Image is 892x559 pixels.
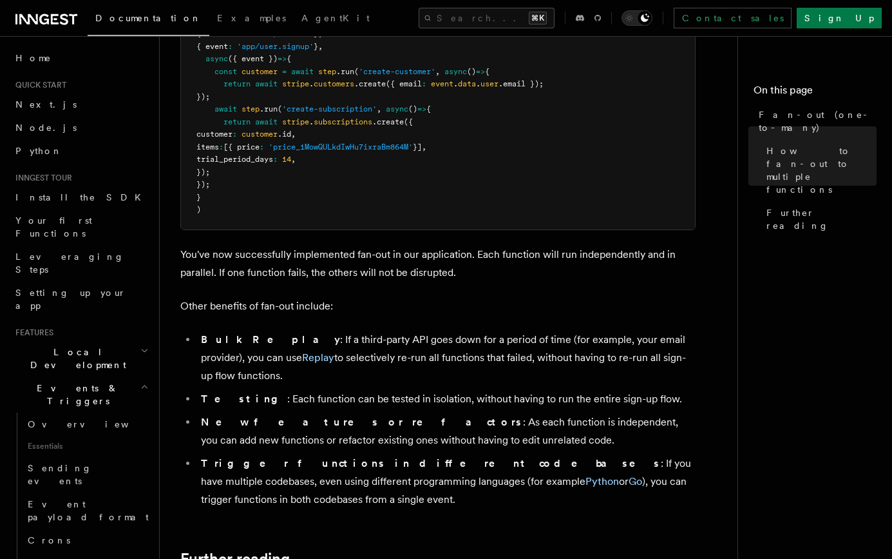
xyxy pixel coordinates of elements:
span: Events & Triggers [10,382,140,407]
span: Examples [217,13,286,23]
a: Fan-out (one-to-many) [754,103,877,139]
span: .run [336,67,354,76]
strong: Trigger functions in different codebases [201,457,661,469]
strong: New features or refactors [201,416,523,428]
a: Sign Up [797,8,882,28]
span: subscriptions [314,117,372,126]
strong: Bulk Replay [201,333,340,346]
a: Your first Functions [10,209,151,245]
span: Event payload format [28,499,149,522]
span: Home [15,52,52,64]
span: }); [196,180,210,189]
button: Local Development [10,340,151,377]
span: : [260,142,264,152]
span: stripe [282,79,309,88]
span: }); [196,168,210,177]
span: trial_period_days [196,155,273,164]
span: ) [196,205,201,214]
span: , [435,67,440,76]
span: , [291,155,296,164]
span: [{ price [223,142,260,152]
span: = [282,67,287,76]
span: customer [242,67,278,76]
span: : [422,79,426,88]
span: } [196,193,201,202]
a: Documentation [88,4,209,36]
span: Fan-out (one-to-many) [759,108,877,134]
span: 14 [282,155,291,164]
span: Sending events [28,463,92,486]
span: step [242,104,260,113]
span: How to fan-out to multiple functions [766,144,877,196]
span: 'create-customer' [359,67,435,76]
a: Home [10,46,151,70]
span: , [377,104,381,113]
span: Crons [28,535,70,545]
li: : If you have multiple codebases, even using different programming languages (for example or ), y... [197,455,696,509]
kbd: ⌘K [529,12,547,25]
li: : As each function is independent, you can add new functions or refactor existing ones without ha... [197,413,696,449]
span: : [232,130,237,139]
span: () [467,67,476,76]
span: 'create-subscription' [282,104,377,113]
a: Sending events [23,456,151,493]
span: const [214,67,237,76]
span: . [476,79,480,88]
span: customer [242,130,278,139]
span: async [444,67,467,76]
button: Toggle dark mode [622,10,652,26]
span: Inngest tour [10,173,72,183]
a: Python [10,139,151,162]
span: Install the SDK [15,192,149,202]
a: Leveraging Steps [10,245,151,281]
span: Your first Functions [15,215,92,239]
span: Features [10,328,53,338]
span: .run [260,104,278,113]
span: Next.js [15,99,77,110]
span: customer [196,130,232,139]
a: Replay [302,351,334,364]
span: Overview [28,419,160,429]
a: How to fan-out to multiple functions [761,139,877,201]
strong: Testing [201,393,287,405]
span: Python [15,146,62,156]
a: Install the SDK [10,186,151,209]
span: .email }); [498,79,544,88]
span: async [386,104,408,113]
p: Other benefits of fan-out include: [180,297,696,315]
span: AgentKit [301,13,370,23]
span: ({ event }) [228,54,278,63]
span: .id [278,130,291,139]
span: { [287,54,291,63]
span: await [291,67,314,76]
a: AgentKit [294,4,377,35]
span: . [309,79,314,88]
a: Next.js [10,93,151,116]
span: 'price_1MowQULkdIwHu7ixraBm864M' [269,142,413,152]
span: ({ [404,117,413,126]
span: : [228,42,232,51]
span: Local Development [10,346,140,371]
span: step [318,67,336,76]
a: Setting up your app [10,281,151,317]
span: .create [354,79,386,88]
span: 'app/user.signup' [237,42,314,51]
span: . [309,117,314,126]
h4: On this page [754,83,877,103]
span: Leveraging Steps [15,251,124,275]
span: => [417,104,426,113]
span: () [408,104,417,113]
span: : [219,142,223,152]
a: Crons [23,529,151,552]
span: .create [372,117,404,126]
span: ( [278,104,282,113]
span: return [223,79,251,88]
span: }] [413,142,422,152]
span: Setting up your app [15,288,126,311]
a: Overview [23,413,151,436]
button: Events & Triggers [10,377,151,413]
span: Essentials [23,436,151,456]
span: . [453,79,458,88]
a: Further reading [761,201,877,237]
span: , [291,130,296,139]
